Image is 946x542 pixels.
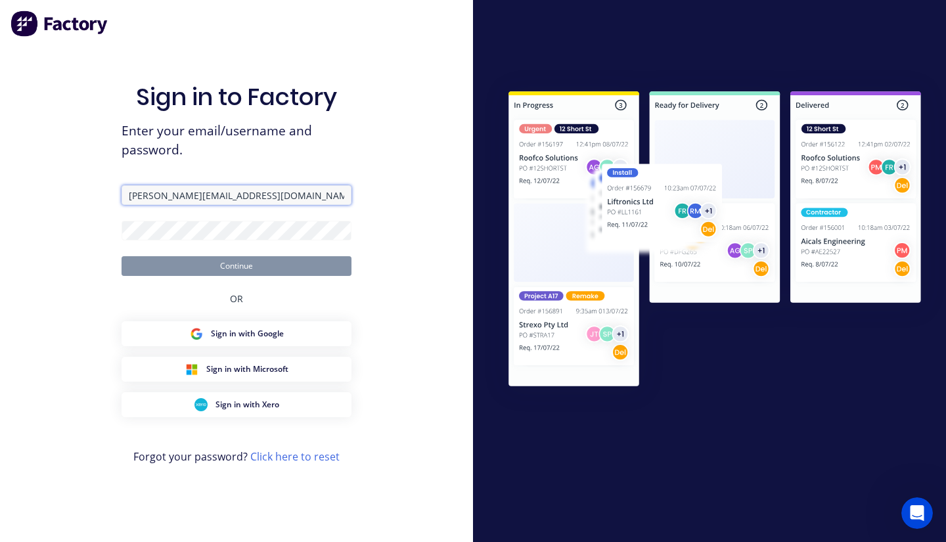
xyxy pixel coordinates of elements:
button: Continue [122,256,351,276]
span: Enter your email/username and password. [122,122,351,160]
input: Email/Username [122,185,351,205]
button: Xero Sign inSign in with Xero [122,392,351,417]
a: Click here to reset [250,449,340,464]
span: Sign in with Google [211,328,284,340]
span: Forgot your password? [133,449,340,464]
iframe: Intercom live chat [901,497,933,529]
button: Microsoft Sign inSign in with Microsoft [122,357,351,382]
img: Microsoft Sign in [185,363,198,376]
div: Close [231,6,254,30]
img: Factory [11,11,109,37]
img: Xero Sign in [194,398,208,411]
span: Sign in with Xero [215,399,279,411]
div: OR [230,276,243,321]
span: Sign in with Microsoft [206,363,288,375]
img: Sign in [484,68,946,413]
h1: Sign in to Factory [136,83,337,111]
button: Google Sign inSign in with Google [122,321,351,346]
button: go back [9,5,34,30]
img: Google Sign in [190,327,203,340]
